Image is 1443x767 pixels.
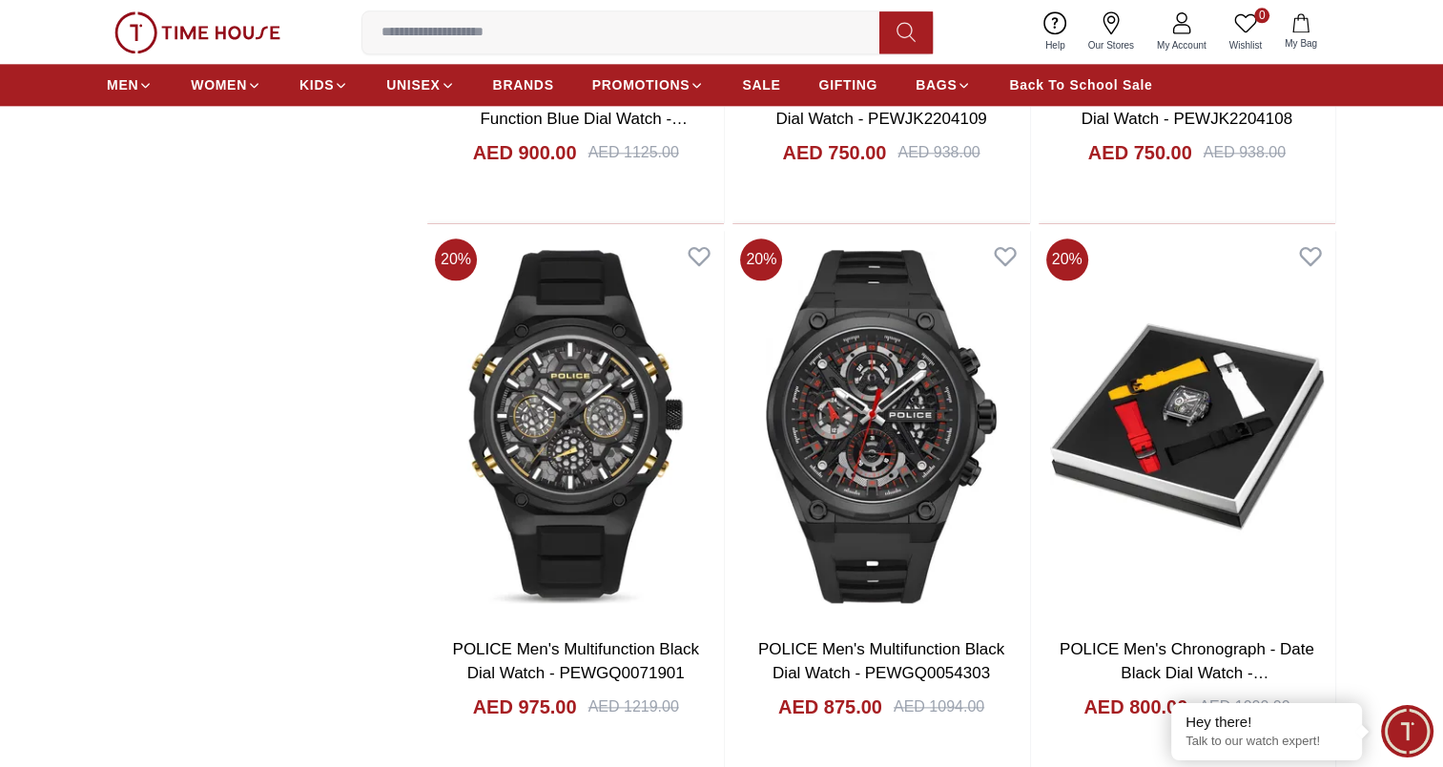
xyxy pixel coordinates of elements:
div: AED 1000.00 [1199,695,1289,718]
div: Hey there! [1185,713,1348,732]
a: GIFTING [818,68,877,102]
span: Our Stores [1081,38,1142,52]
span: My Bag [1277,36,1325,51]
a: MEN [107,68,153,102]
div: AED 938.00 [1204,141,1286,164]
span: Wishlist [1222,38,1269,52]
span: 20 % [740,238,782,280]
span: Help [1038,38,1073,52]
span: BRANDS [493,75,554,94]
span: SALE [742,75,780,94]
a: POLICE CREED Men's Multi Function Blue Dial Watch - PEWJQ0004502 [472,86,688,153]
p: Talk to our watch expert! [1185,734,1348,750]
span: KIDS [299,75,334,94]
span: 20 % [435,238,477,280]
h4: AED 875.00 [778,694,882,720]
span: UNISEX [386,75,440,94]
a: WOMEN [191,68,261,102]
span: BAGS [916,75,957,94]
a: Back To School Sale [1009,68,1152,102]
span: My Account [1149,38,1214,52]
div: AED 938.00 [897,141,979,164]
a: BAGS [916,68,971,102]
span: MEN [107,75,138,94]
span: GIFTING [818,75,877,94]
span: PROMOTIONS [592,75,691,94]
div: Chat Widget [1381,705,1433,757]
img: POLICE Men's Multifunction Black Dial Watch - PEWGQ0071901 [427,231,724,622]
a: BRANDS [493,68,554,102]
img: ... [114,11,280,53]
a: UNISEX [386,68,454,102]
h4: AED 750.00 [782,139,886,166]
span: Back To School Sale [1009,75,1152,94]
img: POLICE Men's Chronograph - Date Black Dial Watch - PEWGO0052402-SET [1039,231,1335,622]
a: POLICE Men's Multifunction Black Dial Watch - PEWGQ0054303 [758,640,1004,683]
a: SALE [742,68,780,102]
a: Our Stores [1077,8,1145,56]
a: PROMOTIONS [592,68,705,102]
a: 0Wishlist [1218,8,1273,56]
button: My Bag [1273,10,1329,54]
div: AED 1094.00 [894,695,984,718]
span: 20 % [1046,238,1088,280]
h4: AED 750.00 [1088,139,1192,166]
h4: AED 900.00 [473,139,577,166]
h4: AED 975.00 [473,694,577,720]
a: POLICE Men's Chronograph - Date Black Dial Watch - PEWGO0052402-SET [1060,640,1314,707]
img: POLICE Men's Multifunction Black Dial Watch - PEWGQ0054303 [732,231,1029,622]
a: Help [1034,8,1077,56]
span: WOMEN [191,75,247,94]
a: POLICE Men's Multifunction Black Dial Watch - PEWGQ0071901 [452,640,698,683]
h4: AED 800.00 [1083,694,1187,720]
div: AED 1219.00 [588,695,679,718]
a: KIDS [299,68,348,102]
div: AED 1125.00 [588,141,679,164]
span: 0 [1254,8,1269,23]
